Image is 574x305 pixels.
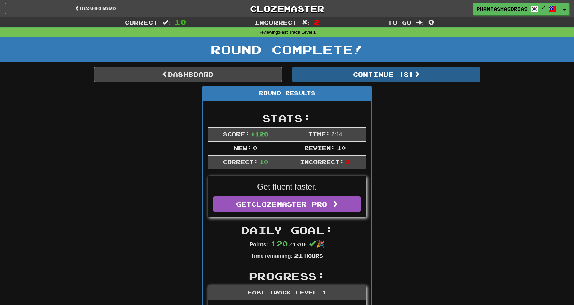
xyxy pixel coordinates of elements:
[175,18,186,26] span: 10
[208,113,366,124] h2: Stats:
[208,285,366,300] div: Fast Track Level 1
[271,239,288,248] span: 120
[346,159,350,165] span: 2
[304,145,335,151] span: Review:
[223,159,258,165] span: Correct:
[213,181,361,193] p: Get fluent faster.
[477,6,527,12] span: Phantasmagoria92
[2,42,572,56] h1: Round Complete!
[337,145,346,151] span: 10
[302,20,309,25] span: :
[388,19,412,26] span: To go
[292,67,480,82] button: Continue (8)
[331,131,342,137] span: 2 : 14
[5,3,186,14] a: Dashboard
[196,3,378,15] a: Clozemaster
[304,253,323,259] small: Hours
[300,159,344,165] span: Incorrect:
[203,86,371,101] div: Round Results
[254,19,297,26] span: Incorrect
[125,19,158,26] span: Correct
[208,270,366,282] h2: Progress:
[253,145,257,151] span: 0
[250,241,268,247] strong: Points:
[294,252,303,259] span: 21
[260,159,268,165] span: 10
[314,18,320,26] span: 2
[473,3,560,15] a: Phantasmagoria92 /
[271,241,306,247] span: / 100
[309,240,324,248] span: 🎉
[94,67,282,82] a: Dashboard
[308,131,330,137] span: Time:
[542,5,545,10] span: /
[213,196,361,212] a: GetClozemaster Pro
[208,224,366,235] h2: Daily Goal:
[428,18,434,26] span: 0
[416,20,424,25] span: :
[251,200,327,208] span: Clozemaster Pro
[279,30,316,35] strong: Fast Track Level 1
[234,145,251,151] span: New:
[223,131,249,137] span: Score:
[251,253,293,259] strong: Time remaining:
[251,131,268,137] span: + 120
[162,20,170,25] span: :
